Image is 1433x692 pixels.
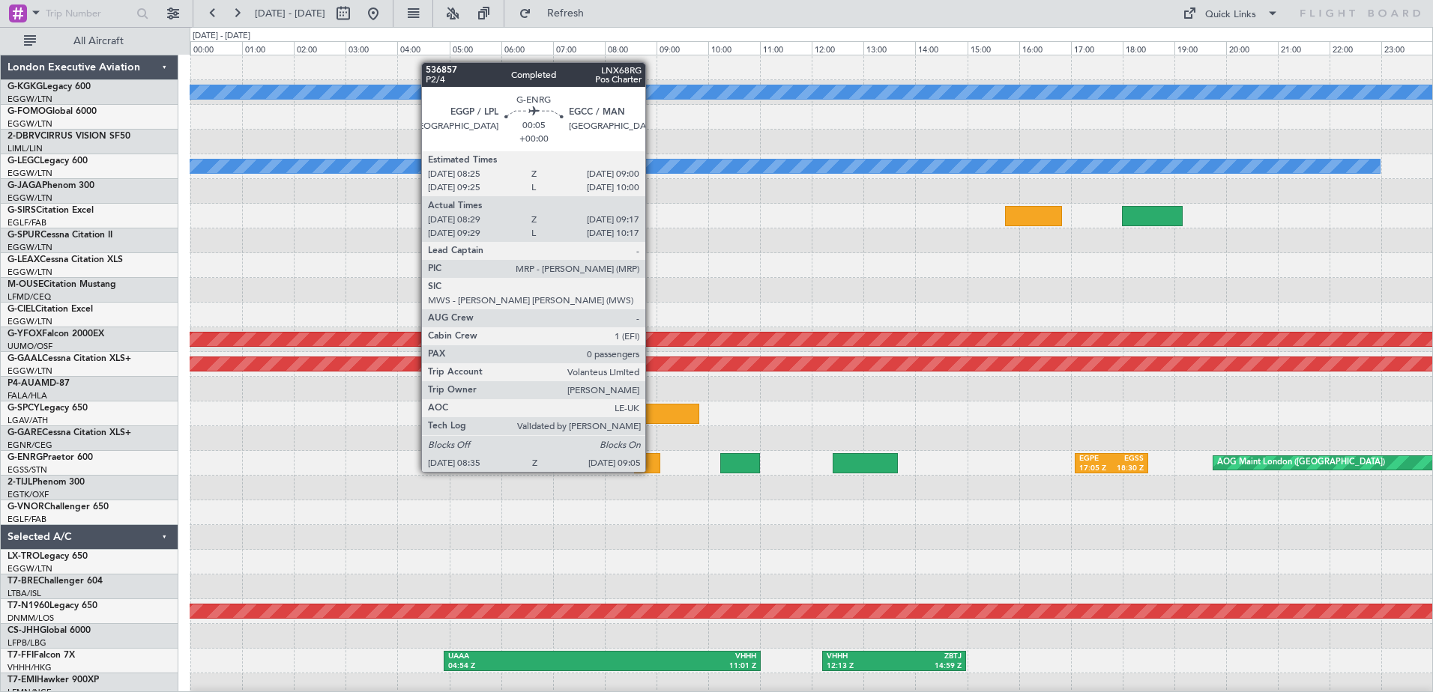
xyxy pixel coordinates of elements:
div: EGSS [1111,454,1144,464]
div: 23:00 [1381,41,1433,55]
a: G-SPCYLegacy 650 [7,404,88,413]
a: G-GAALCessna Citation XLS+ [7,354,131,363]
span: G-FOMO [7,107,46,116]
span: G-KGKG [7,82,43,91]
a: DNMM/LOS [7,613,54,624]
a: EGSS/STN [7,464,47,476]
span: All Aircraft [39,36,158,46]
a: G-CIELCitation Excel [7,305,93,314]
div: 13:00 [863,41,915,55]
div: AOG Maint London ([GEOGRAPHIC_DATA]) [1217,452,1385,474]
div: VHHH [602,652,756,662]
a: T7-EMIHawker 900XP [7,676,99,685]
div: 22:00 [1330,41,1381,55]
button: All Aircraft [16,29,163,53]
div: 07:00 [553,41,605,55]
span: G-JAGA [7,181,42,190]
div: 18:00 [1123,41,1174,55]
div: 20:00 [1226,41,1278,55]
span: [DATE] - [DATE] [255,7,325,20]
div: 11:01 Z [602,661,756,672]
div: 01:00 [242,41,294,55]
div: 21:00 [1278,41,1330,55]
div: 17:00 [1071,41,1123,55]
div: 14:00 [915,41,967,55]
div: 12:00 [812,41,863,55]
div: 19:00 [1174,41,1226,55]
a: UUMO/OSF [7,341,52,352]
div: 02:00 [294,41,346,55]
div: 09:00 [657,41,708,55]
div: 10:00 [708,41,760,55]
a: T7-BREChallenger 604 [7,577,103,586]
div: 11:00 [760,41,812,55]
span: T7-N1960 [7,601,49,610]
div: EGPE [1079,454,1111,464]
a: LTBA/ISL [7,588,41,599]
a: P4-AUAMD-87 [7,379,70,388]
a: EGGW/LTN [7,267,52,278]
span: T7-BRE [7,577,38,586]
a: G-GARECessna Citation XLS+ [7,428,131,437]
a: FALA/HLA [7,390,47,401]
span: 2-TIJL [7,478,32,487]
a: 2-TIJLPhenom 300 [7,478,85,487]
span: LX-TRO [7,552,40,561]
a: EGGW/LTN [7,242,52,253]
a: T7-FFIFalcon 7X [7,651,75,660]
a: EGGW/LTN [7,118,52,130]
a: G-FOMOGlobal 6000 [7,107,97,116]
a: EGGW/LTN [7,192,52,204]
div: 14:59 Z [894,661,962,672]
div: 04:00 [397,41,449,55]
span: T7-EMI [7,676,37,685]
div: VHHH [827,652,894,662]
div: 18:30 Z [1111,464,1144,474]
span: G-ENRG [7,453,43,462]
div: 00:00 [190,41,242,55]
span: 2-DBRV [7,132,40,141]
span: G-SIRS [7,206,36,215]
div: 06:00 [501,41,553,55]
a: G-YFOXFalcon 2000EX [7,330,104,339]
a: LGAV/ATH [7,415,48,426]
a: G-ENRGPraetor 600 [7,453,93,462]
a: G-VNORChallenger 650 [7,503,109,512]
div: 08:00 [605,41,657,55]
button: Quick Links [1175,1,1286,25]
span: G-VNOR [7,503,44,512]
span: G-YFOX [7,330,42,339]
a: EGGW/LTN [7,94,52,105]
button: Refresh [512,1,602,25]
span: P4-AUA [7,379,41,388]
a: EGTK/OXF [7,489,49,500]
a: G-SIRSCitation Excel [7,206,94,215]
div: ZBTJ [894,652,962,662]
a: G-KGKGLegacy 600 [7,82,91,91]
a: EGGW/LTN [7,563,52,574]
div: 12:13 Z [827,661,894,672]
a: EGGW/LTN [7,168,52,179]
a: M-OUSECitation Mustang [7,280,116,289]
a: 2-DBRVCIRRUS VISION SF50 [7,132,130,141]
a: CS-JHHGlobal 6000 [7,626,91,635]
a: LFPB/LBG [7,637,46,649]
span: Refresh [534,8,597,19]
a: EGGW/LTN [7,316,52,327]
a: T7-N1960Legacy 650 [7,601,97,610]
div: UAAA [448,652,603,662]
a: LFMD/CEQ [7,291,51,303]
span: G-SPCY [7,404,40,413]
div: 05:00 [450,41,501,55]
span: G-GARE [7,428,42,437]
a: G-LEGCLegacy 600 [7,157,88,166]
a: G-JAGAPhenom 300 [7,181,94,190]
div: 17:05 Z [1079,464,1111,474]
span: G-CIEL [7,305,35,314]
a: G-SPURCessna Citation II [7,231,112,240]
span: G-LEGC [7,157,40,166]
span: M-OUSE [7,280,43,289]
a: EGGW/LTN [7,365,52,377]
a: EGLF/FAB [7,217,46,228]
a: LX-TROLegacy 650 [7,552,88,561]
